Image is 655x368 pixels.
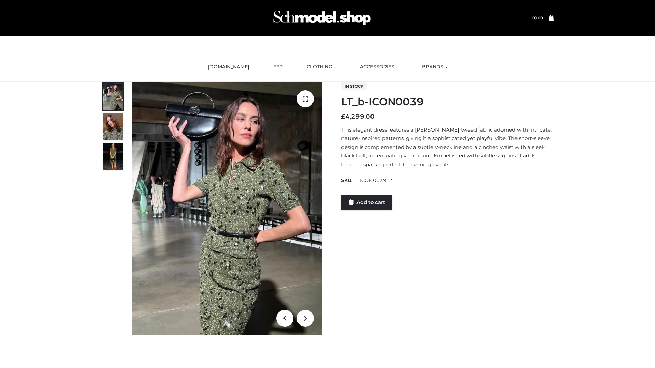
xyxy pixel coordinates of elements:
[341,125,554,169] p: This elegant dress features a [PERSON_NAME] tweed fabric adorned with intricate, nature-inspired ...
[271,4,373,31] img: Schmodel Admin 964
[132,82,322,335] img: LT_b-ICON0039
[531,15,534,20] span: £
[355,60,403,75] a: ACCESSORIES
[531,15,543,20] a: £0.00
[341,82,367,90] span: In stock
[531,15,543,20] bdi: 0.00
[341,113,375,120] bdi: 4,299.00
[341,96,554,108] h1: LT_b-ICON0039
[341,195,392,210] a: Add to cart
[203,60,254,75] a: [DOMAIN_NAME]
[103,113,123,140] img: Screenshot-2024-10-29-at-7.00.03%E2%80%AFPM.jpg
[352,177,392,183] span: LT_ICON0039_2
[103,83,123,110] img: Screenshot-2024-10-29-at-6.59.56%E2%80%AFPM.jpg
[103,143,123,170] img: Screenshot-2024-10-29-at-7.00.09%E2%80%AFPM.jpg
[417,60,452,75] a: BRANDS
[341,176,393,184] span: SKU:
[302,60,341,75] a: CLOTHING
[268,60,288,75] a: FFP
[341,113,345,120] span: £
